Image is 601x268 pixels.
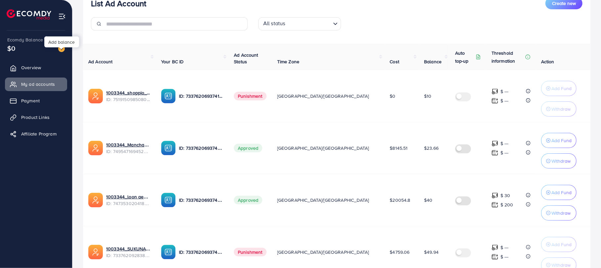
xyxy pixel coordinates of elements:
span: My ad accounts [21,81,55,87]
img: ic-ba-acc.ded83a64.svg [161,245,176,259]
img: ic-ba-acc.ded83a64.svg [161,193,176,207]
a: Product Links [5,111,67,124]
span: Punishment [234,248,267,256]
span: [GEOGRAPHIC_DATA]/[GEOGRAPHIC_DATA] [277,249,369,255]
span: $40 [424,197,432,203]
iframe: Chat [573,238,596,263]
p: $ --- [500,253,509,261]
p: Add Fund [551,241,572,248]
p: ID: 7337620693741338625 [179,196,223,204]
img: ic-ads-acc.e4c84228.svg [88,193,103,207]
a: 1003344_Manchaster_1745175503024 [106,141,150,148]
span: [GEOGRAPHIC_DATA]/[GEOGRAPHIC_DATA] [277,197,369,203]
img: top-up amount [492,244,498,251]
div: <span class='underline'>1003344_SUKUNAT_1708423019062</span></br>7337620928383565826 [106,245,150,259]
button: Add Fund [541,185,577,200]
span: Punishment [234,92,267,100]
p: Withdraw [551,105,571,113]
button: Withdraw [541,205,577,221]
span: Ecomdy Balance [7,36,43,43]
span: Affiliate Program [21,131,57,137]
span: ID: 7519150985080684551 [106,96,150,103]
span: Action [541,58,554,65]
img: top-up amount [492,97,498,104]
div: Search for option [258,17,341,30]
a: 1003344_SUKUNAT_1708423019062 [106,245,150,252]
span: ID: 7473530204183674896 [106,200,150,207]
span: Ad Account [88,58,113,65]
span: Payment [21,97,40,104]
a: Overview [5,61,67,74]
span: $0 [6,43,16,54]
img: ic-ba-acc.ded83a64.svg [161,89,176,103]
span: Approved [234,144,262,152]
img: ic-ads-acc.e4c84228.svg [88,89,103,103]
span: Ad Account Status [234,52,258,65]
img: menu [58,13,66,20]
span: Product Links [21,114,50,121]
p: Auto top-up [455,49,474,65]
input: Search for option [287,19,330,29]
span: Cost [390,58,399,65]
p: Add Fund [551,84,572,92]
img: ic-ads-acc.e4c84228.svg [88,141,103,155]
span: $23.66 [424,145,439,151]
button: Withdraw [541,153,577,169]
span: Overview [21,64,41,71]
div: Add balance [44,36,79,47]
img: top-up amount [492,192,498,199]
a: 1003344_loon ae_1740066863007 [106,193,150,200]
span: $4759.06 [390,249,409,255]
div: <span class='underline'>1003344_Manchaster_1745175503024</span></br>7495471694526988304 [106,141,150,155]
img: logo [7,9,51,20]
p: ID: 7337620693741338625 [179,248,223,256]
div: <span class='underline'>1003344_shoppio_1750688962312</span></br>7519150985080684551 [106,89,150,103]
span: $49.94 [424,249,439,255]
p: $ --- [500,149,509,157]
span: $8145.51 [390,145,408,151]
button: Add Fund [541,81,577,96]
p: $ --- [500,87,509,95]
span: Your BC ID [161,58,184,65]
a: 1003344_shoppio_1750688962312 [106,89,150,96]
p: Add Fund [551,188,572,196]
span: [GEOGRAPHIC_DATA]/[GEOGRAPHIC_DATA] [277,93,369,99]
span: ID: 7495471694526988304 [106,148,150,155]
span: Approved [234,196,262,204]
img: top-up amount [492,140,498,147]
span: $10 [424,93,431,99]
button: Add Fund [541,237,577,252]
p: $ --- [500,139,509,147]
button: Withdraw [541,101,577,117]
a: My ad accounts [5,78,67,91]
span: $20054.8 [390,197,410,203]
button: Add Fund [541,133,577,148]
span: [GEOGRAPHIC_DATA]/[GEOGRAPHIC_DATA] [277,145,369,151]
img: top-up amount [492,88,498,95]
img: ic-ba-acc.ded83a64.svg [161,141,176,155]
p: ID: 7337620693741338625 [179,92,223,100]
p: Withdraw [551,209,571,217]
span: $0 [390,93,395,99]
span: Balance [424,58,442,65]
p: $ 200 [500,201,513,209]
p: Add Fund [551,136,572,144]
img: top-up amount [492,253,498,260]
span: Time Zone [277,58,299,65]
div: <span class='underline'>1003344_loon ae_1740066863007</span></br>7473530204183674896 [106,193,150,207]
img: ic-ads-acc.e4c84228.svg [88,245,103,259]
span: All status [262,18,287,29]
p: Threshold information [492,49,524,65]
a: Affiliate Program [5,127,67,140]
p: Withdraw [551,157,571,165]
span: ID: 7337620928383565826 [106,252,150,259]
a: Payment [5,94,67,107]
img: top-up amount [492,201,498,208]
p: $ --- [500,243,509,251]
img: top-up amount [492,149,498,156]
p: $ --- [500,97,509,105]
p: $ 30 [500,191,510,199]
p: ID: 7337620693741338625 [179,144,223,152]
